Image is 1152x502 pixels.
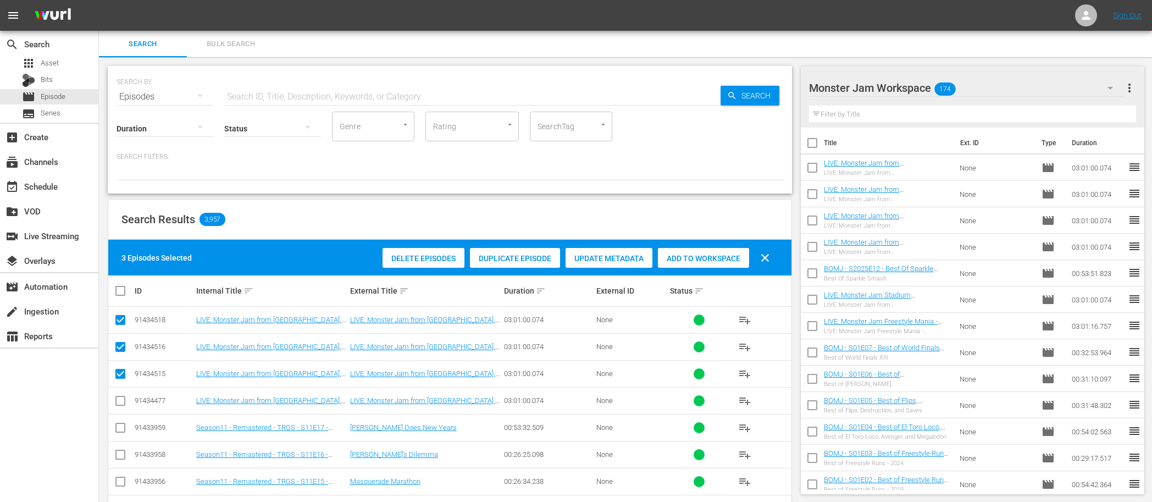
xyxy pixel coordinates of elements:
td: 03:01:00.074 [1067,207,1128,234]
div: 91433959 [135,423,193,432]
span: Bulk Search [193,38,268,51]
span: Episode [1042,372,1055,385]
span: reorder [1128,372,1141,385]
button: Add to Workspace [658,248,749,268]
div: 03:01:00.074 [504,396,593,405]
div: Best of El Toro Loco, Avenger, and Megalodon [824,433,951,440]
div: 00:26:25.098 [504,450,593,459]
span: Schedule [5,180,19,194]
span: Channels [5,156,19,169]
span: Episode [1042,399,1055,412]
a: LIVE: Monster Jam Stadium Championship Series from [GEOGRAPHIC_DATA], [US_STATE] - [DATE] [824,291,934,324]
td: None [955,260,1037,286]
td: None [955,207,1037,234]
button: Search [721,86,779,106]
span: reorder [1128,451,1141,464]
span: reorder [1128,319,1141,332]
button: playlist_add [732,415,758,441]
span: menu [7,9,20,22]
a: BOMJ - S2025E12 - Best Of Sparkle Smash Compilation [824,264,938,281]
button: playlist_add [732,388,758,414]
td: None [955,339,1037,366]
span: playlist_add [738,448,751,461]
div: LIVE: Monster Jam Freestyle Mania - [GEOGRAPHIC_DATA], [GEOGRAPHIC_DATA] - [DATE] [824,328,951,335]
td: None [955,181,1037,207]
img: ans4CAIJ8jUAAAAAAAAAAAAAAAAAAAAAAAAgQb4GAAAAAAAAAAAAAAAAAAAAAAAAJMjXAAAAAAAAAAAAAAAAAAAAAAAAgAT5G... [26,3,79,29]
span: clear [758,251,772,264]
a: Season11 - Remastered - TRGS - S11E16 - [PERSON_NAME]'s Dilemma [196,450,333,467]
span: Episode [1042,187,1055,201]
td: 00:31:48.302 [1067,392,1128,418]
span: Automation [5,280,19,294]
div: LIVE: Monster Jam from [GEOGRAPHIC_DATA], [GEOGRAPHIC_DATA] - [DATE] [824,196,951,203]
div: None [596,343,667,351]
button: more_vert [1123,75,1136,101]
span: Episode [22,90,35,103]
button: playlist_add [732,307,758,333]
span: Duplicate Episode [470,254,560,263]
button: playlist_add [732,442,758,468]
td: 03:01:00.074 [1067,234,1128,260]
span: sort [536,286,546,296]
span: reorder [1128,213,1141,227]
span: reorder [1128,424,1141,438]
span: Series [41,108,60,119]
div: Monster Jam Workspace [809,73,1123,103]
span: Search [5,38,19,51]
a: BOMJ - S01E03 - Best of Freestyle Runs - 2024 - Compilation [824,449,948,466]
span: Asset [22,57,35,70]
a: BOMJ - S01E04 - Best of El Toro Loco, Avenger, and Megalodon - Compilation [824,423,945,439]
span: Update Metadata [566,254,652,263]
span: Bits [41,74,53,85]
div: 91433958 [135,450,193,459]
th: Title [824,128,954,158]
div: Best of Freestyle Runs - 2019 [824,486,951,493]
div: None [596,477,667,486]
a: Masquerade Marathon [350,477,420,486]
div: Best of Freestyle Runs - 2024 [824,460,951,467]
span: sort [399,286,409,296]
span: sort [694,286,704,296]
div: Best of [PERSON_NAME] [824,380,951,388]
td: None [955,471,1037,498]
span: reorder [1128,345,1141,358]
td: None [955,418,1037,445]
a: LIVE: Monster Jam from [GEOGRAPHIC_DATA], [GEOGRAPHIC_DATA] - [DATE] [350,396,500,413]
span: Delete Episodes [383,254,464,263]
td: 00:32:53.964 [1067,339,1128,366]
a: [PERSON_NAME] Does New Years [350,423,457,432]
td: None [955,155,1037,181]
span: reorder [1128,187,1141,200]
span: Search [737,86,779,106]
span: Search [106,38,180,51]
div: Bits [22,74,35,87]
div: LIVE: Monster Jam from [GEOGRAPHIC_DATA], [US_STATE] - [DATE] [824,301,951,308]
a: Sign Out [1113,11,1142,20]
td: 03:01:00.074 [1067,181,1128,207]
span: Asset [41,58,59,69]
a: BOMJ - S01E07 - Best of World Finals XIII - Compilation [824,344,944,360]
a: LIVE: Monster Jam from [GEOGRAPHIC_DATA], [GEOGRAPHIC_DATA] - [DATE] [196,343,346,359]
td: None [955,366,1037,392]
div: None [596,423,667,432]
span: playlist_add [738,475,751,488]
div: Best Of Sparkle Smash [824,275,951,282]
div: None [596,450,667,459]
div: Duration [504,284,593,297]
span: reorder [1128,161,1141,174]
div: 03:01:00.074 [504,343,593,351]
div: 91434516 [135,343,193,351]
span: Episode [1042,425,1055,438]
th: Ext. ID [954,128,1035,158]
a: BOMJ - S01E05 - Best of Flips, Destruction, and Saves - Compilation [824,396,939,413]
span: playlist_add [738,313,751,327]
span: Episode [1042,451,1055,465]
div: 3 Episodes Selected [121,252,192,263]
div: ID [135,286,193,295]
th: Type [1035,128,1065,158]
button: Delete Episodes [383,248,464,268]
span: reorder [1128,398,1141,411]
td: 00:54:02.563 [1067,418,1128,445]
span: Episode [1042,240,1055,253]
div: None [596,396,667,405]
